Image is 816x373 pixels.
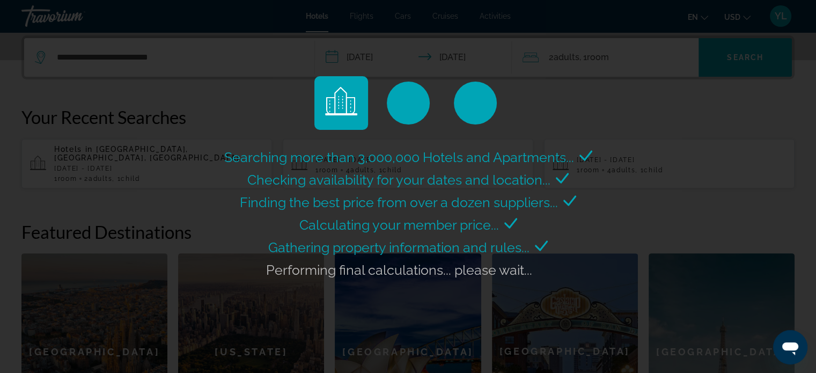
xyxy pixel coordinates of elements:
span: Searching more than 3,000,000 Hotels and Apartments... [224,149,574,165]
span: Finding the best price from over a dozen suppliers... [240,194,558,210]
span: Checking availability for your dates and location... [247,172,550,188]
span: Gathering property information and rules... [268,239,530,255]
iframe: Button to launch messaging window [773,330,807,364]
span: Performing final calculations... please wait... [266,262,532,278]
span: Calculating your member price... [299,217,499,233]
